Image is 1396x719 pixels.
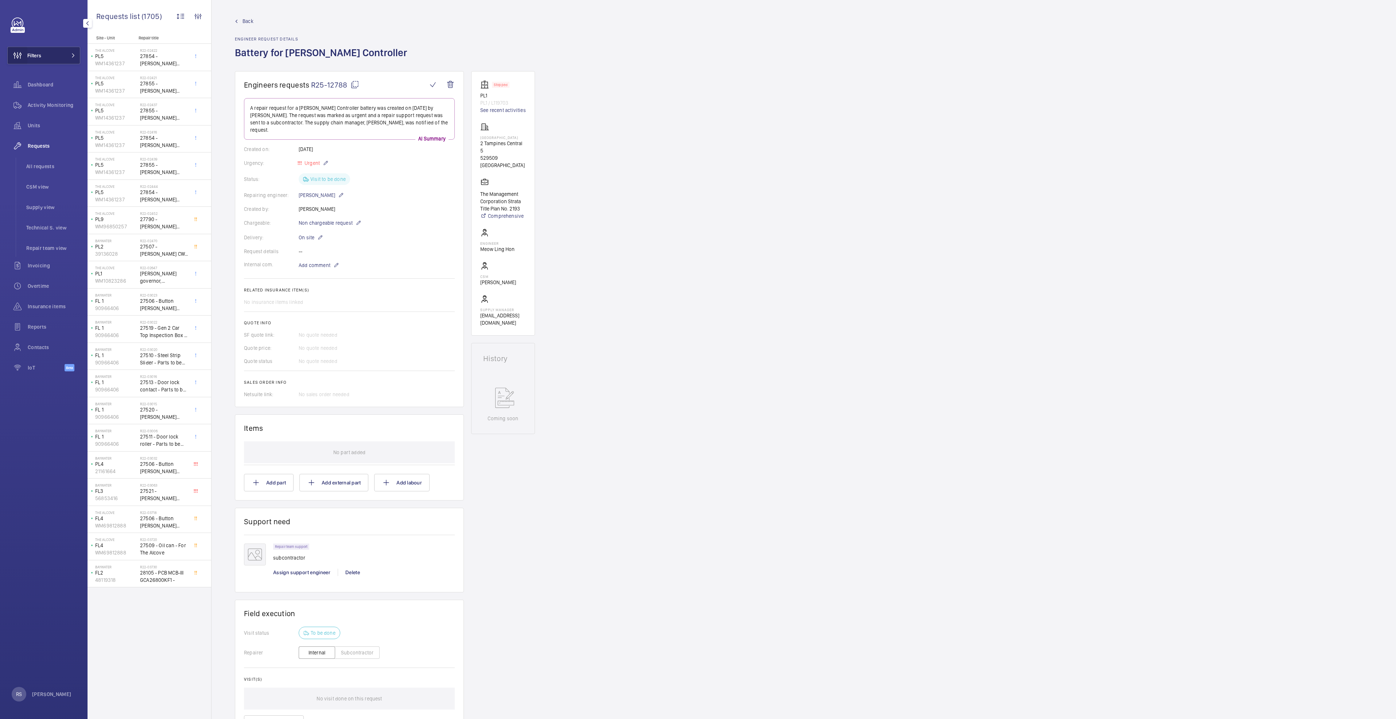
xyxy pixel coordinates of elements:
span: 27509 - Oil can - For The Alcove [140,542,188,556]
span: Supply view [26,204,80,211]
span: R25-12788 [311,80,359,89]
span: Back [243,18,253,25]
p: WM14361237 [95,196,137,203]
p: The Alcove [95,103,137,107]
span: 27521 - [PERSON_NAME] Encoder AAA633Z1 - [140,487,188,502]
h2: R22-03016 [140,374,188,379]
p: The Management Corporation Strata Title Plan No. 2193 [480,190,526,212]
h2: Visit(s) [244,677,455,682]
h2: Related insurance item(s) [244,287,455,293]
p: WM14361237 [95,142,137,149]
p: 56853416 [95,495,137,502]
p: PL9 [95,216,137,223]
h2: R22-02647 [140,266,188,270]
p: Meow Ling Hon [480,246,515,253]
p: The Alcove [95,157,137,161]
h2: R22-03032 [140,456,188,460]
span: 27855 - [PERSON_NAME] Elevator Governor Switch TAA177AH2 - [140,161,188,176]
p: 90966406 [95,440,137,448]
h2: R22-03720 [140,537,188,542]
p: FL3 [95,487,137,495]
h2: R22-03015 [140,402,188,406]
span: Filters [27,52,41,59]
p: Repair title [139,35,187,40]
p: PL1 [480,92,526,99]
span: All requests [26,163,80,170]
h2: R22-02439 [140,157,188,161]
span: Requests [28,142,80,150]
p: FL 1 [95,406,137,413]
p: FL 1 [95,324,137,332]
span: 27506 - Button [PERSON_NAME] FAA25090A121 - Parts to be keep at jobsite [140,297,188,312]
p: 90966406 [95,332,137,339]
h2: Sales order info [244,380,455,385]
span: 27790 - [PERSON_NAME] governor TAB20602A208 - Replace governor [140,216,188,230]
span: 27854 - [PERSON_NAME] Elevator Governor Switch TAA177AH1 - [140,53,188,67]
h2: R22-02421 [140,76,188,80]
p: [GEOGRAPHIC_DATA] [480,135,526,140]
span: Repair team view [26,244,80,252]
span: 27855 - [PERSON_NAME] Elevator Governor Switch TAA177AH2 - [140,107,188,121]
p: Engineer [480,241,515,246]
p: PL1 / L119703 [480,99,526,107]
p: FL 1 [95,433,137,440]
p: WM14361237 [95,114,137,121]
p: [EMAIL_ADDRESS][DOMAIN_NAME] [480,312,526,326]
p: No part added [333,441,365,463]
button: Add external part [299,474,368,491]
h1: Battery for [PERSON_NAME] Controller [235,46,411,71]
h2: R22-03730 [140,565,188,569]
p: 48119318 [95,576,137,584]
p: Coming soon [488,415,518,422]
span: Beta [65,364,74,371]
p: WM14361237 [95,60,137,67]
p: On site [299,233,323,242]
p: WM14361237 [95,169,137,176]
p: PL5 [95,134,137,142]
p: [PERSON_NAME] [299,191,344,200]
span: Overtime [28,282,80,290]
h2: R22-03718 [140,510,188,515]
p: To be done [311,629,336,637]
span: 27506 - Button [PERSON_NAME] FAA25090A121 - [140,460,188,475]
span: Requests list [96,12,141,21]
p: Repair team support [275,545,307,548]
button: Add part [244,474,294,491]
p: 90966406 [95,386,137,393]
p: The Alcove [95,76,137,80]
span: IoT [28,364,65,371]
p: FL4 [95,515,137,522]
p: A repair request for a [PERSON_NAME] Controller battery was created on [DATE] by [PERSON_NAME]. T... [250,104,449,134]
h2: R22-02444 [140,184,188,189]
h2: R22-02437 [140,103,188,107]
span: 27855 - [PERSON_NAME] Elevator Governor Switch TAA177AH2 - [140,80,188,94]
h2: Quote info [244,320,455,325]
div: Delete [338,569,367,576]
span: 28105 - PCB MCB-III GCA26800KF1 - [140,569,188,584]
button: Internal [299,646,335,659]
p: subcontractor [273,554,314,561]
span: 27513 - Door lock contact - Parts to be keep at jobsite [140,379,188,393]
h1: Field execution [244,609,455,618]
span: Reports [28,323,80,330]
p: 90966406 [95,413,137,421]
p: Site - Unit [88,35,136,40]
p: PL5 [95,189,137,196]
span: Dashboard [28,81,80,88]
h1: Items [244,424,263,433]
p: Baywater [95,456,137,460]
p: FL 1 [95,352,137,359]
span: Contacts [28,344,80,351]
p: The Alcove [95,184,137,189]
p: The Alcove [95,48,137,53]
p: The Alcove [95,537,137,542]
p: PL5 [95,53,137,60]
h2: R22-03006 [140,429,188,433]
p: RS [16,691,22,698]
span: Insurance items [28,303,80,310]
button: Filters [7,47,80,64]
h2: R22-03022 [140,320,188,324]
p: FL4 [95,542,137,549]
p: WM96850257 [95,223,137,230]
p: [PERSON_NAME] [480,279,516,286]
